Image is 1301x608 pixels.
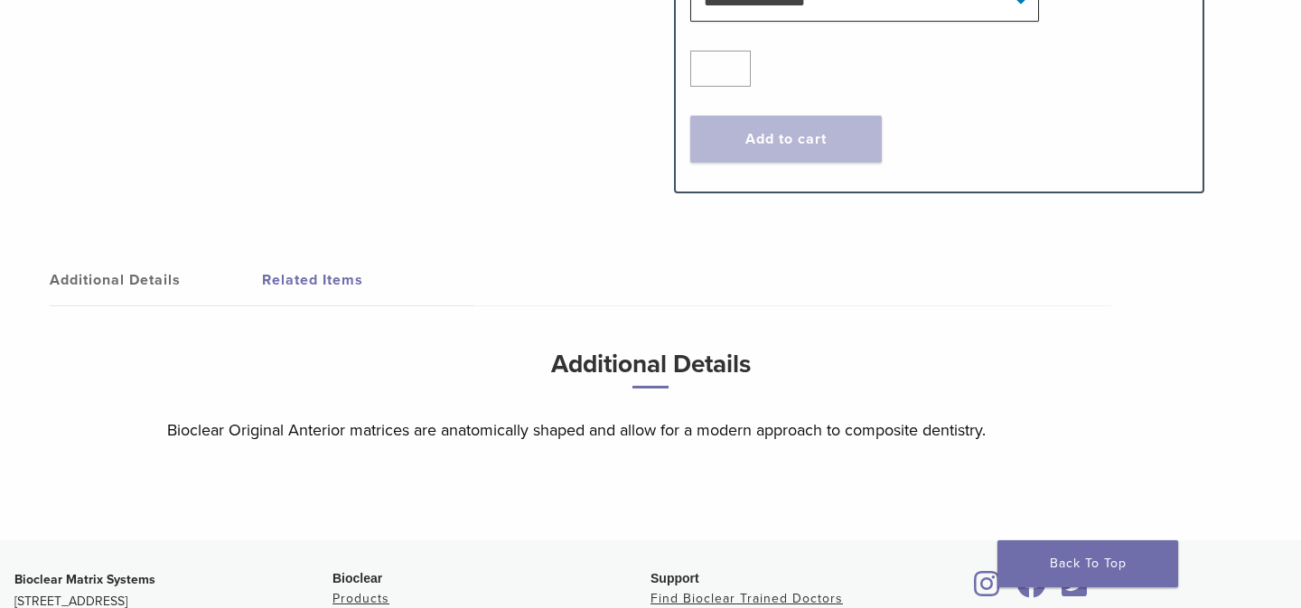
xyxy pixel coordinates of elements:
[969,581,1006,599] a: Bioclear
[1055,581,1093,599] a: Bioclear
[50,255,262,305] a: Additional Details
[167,342,1134,403] h3: Additional Details
[650,571,699,585] span: Support
[262,255,474,305] a: Related Items
[690,116,882,163] button: Add to cart
[1010,581,1052,599] a: Bioclear
[332,571,382,585] span: Bioclear
[650,591,843,606] a: Find Bioclear Trained Doctors
[997,540,1178,587] a: Back To Top
[167,416,1134,444] p: Bioclear Original Anterior matrices are anatomically shaped and allow for a modern approach to co...
[332,591,389,606] a: Products
[14,572,155,587] strong: Bioclear Matrix Systems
